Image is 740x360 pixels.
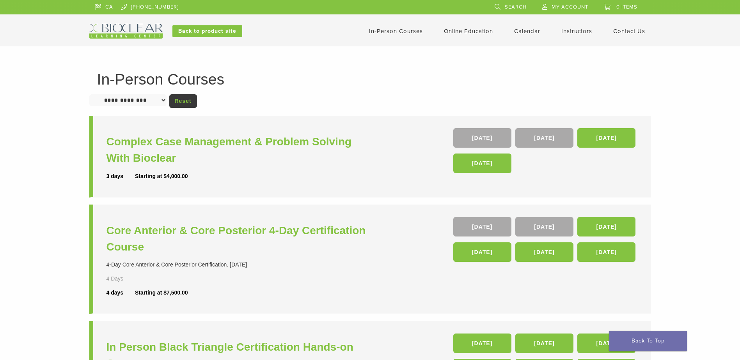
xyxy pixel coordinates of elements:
a: [DATE] [577,128,635,148]
a: Back to product site [172,25,242,37]
a: Contact Us [613,28,645,35]
a: [DATE] [577,334,635,353]
a: [DATE] [453,217,511,236]
a: Core Anterior & Core Posterior 4-Day Certification Course [106,222,372,255]
div: , , , , , [453,217,638,266]
a: [DATE] [577,242,635,262]
img: Bioclear [89,24,163,39]
a: [DATE] [515,334,573,353]
a: [DATE] [453,242,511,262]
a: [DATE] [453,154,511,173]
a: [DATE] [453,128,511,148]
a: Online Education [444,28,493,35]
span: Search [505,4,527,10]
div: Starting at $4,000.00 [135,172,188,180]
a: Calendar [514,28,540,35]
a: [DATE] [577,217,635,236]
div: 4 days [106,289,135,297]
a: Complex Case Management & Problem Solving With Bioclear [106,134,372,166]
a: [DATE] [515,128,573,148]
span: 0 items [616,4,637,10]
h1: In-Person Courses [97,72,643,87]
a: Back To Top [609,331,687,351]
div: 3 days [106,172,135,180]
a: [DATE] [453,334,511,353]
a: In-Person Courses [369,28,423,35]
a: [DATE] [515,242,573,262]
div: 4 Days [106,275,146,283]
a: Instructors [561,28,592,35]
a: [DATE] [515,217,573,236]
a: Reset [169,94,197,108]
div: , , , [453,128,638,177]
div: 4-Day Core Anterior & Core Posterior Certification. [DATE] [106,261,372,269]
span: My Account [552,4,588,10]
div: Starting at $7,500.00 [135,289,188,297]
